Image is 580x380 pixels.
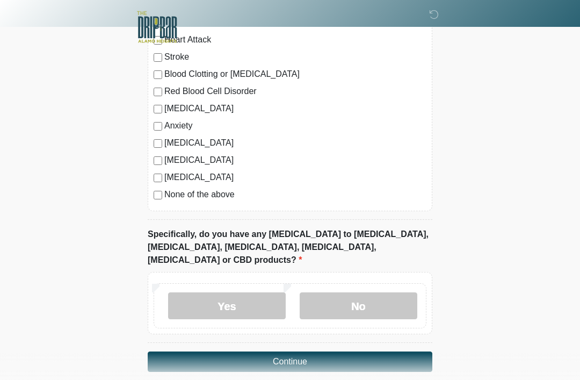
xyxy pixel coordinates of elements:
label: [MEDICAL_DATA] [164,137,426,149]
label: Blood Clotting or [MEDICAL_DATA] [164,68,426,81]
label: Yes [168,292,286,319]
button: Continue [148,352,432,372]
input: Red Blood Cell Disorder [154,88,162,96]
input: [MEDICAL_DATA] [154,156,162,165]
label: [MEDICAL_DATA] [164,171,426,184]
label: Stroke [164,51,426,63]
img: The DRIPBaR - Alamo Heights Logo [137,8,177,46]
input: Blood Clotting or [MEDICAL_DATA] [154,70,162,79]
label: [MEDICAL_DATA] [164,154,426,167]
label: Anxiety [164,119,426,132]
label: Red Blood Cell Disorder [164,85,426,98]
label: No [300,292,417,319]
input: [MEDICAL_DATA] [154,139,162,148]
input: Stroke [154,53,162,62]
label: [MEDICAL_DATA] [164,102,426,115]
input: [MEDICAL_DATA] [154,105,162,113]
label: Specifically, do you have any [MEDICAL_DATA] to [MEDICAL_DATA], [MEDICAL_DATA], [MEDICAL_DATA], [... [148,228,432,267]
input: [MEDICAL_DATA] [154,174,162,182]
input: None of the above [154,191,162,199]
label: None of the above [164,188,426,201]
input: Anxiety [154,122,162,131]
